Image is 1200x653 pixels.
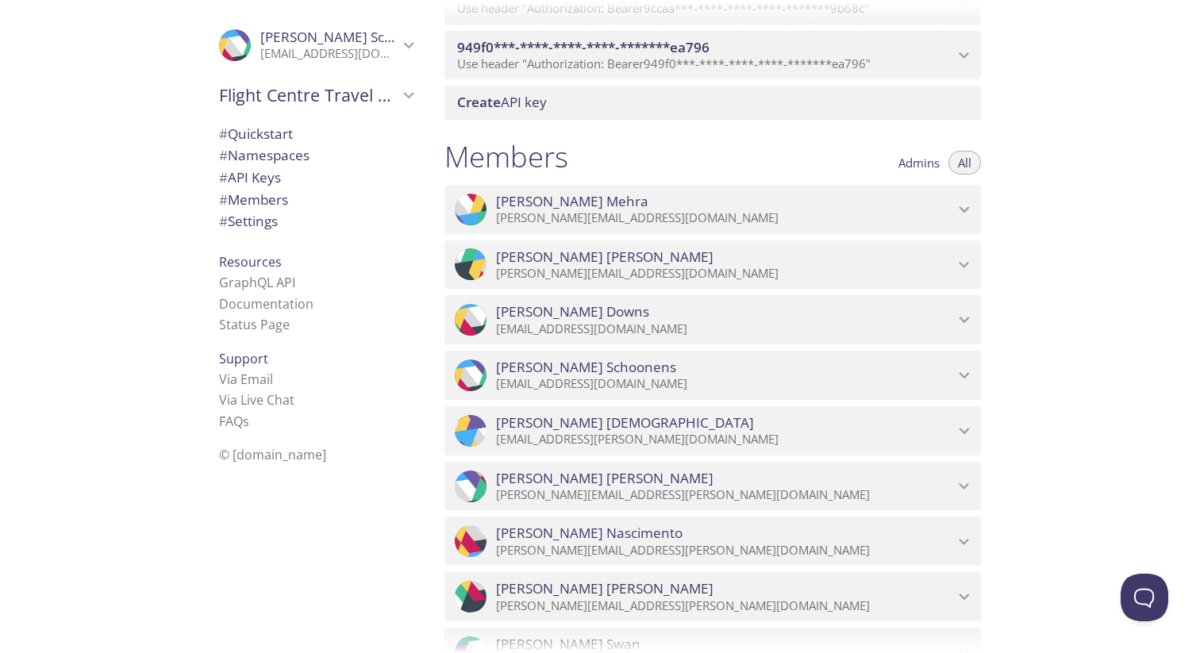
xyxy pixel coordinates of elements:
div: Namespaces [206,144,425,167]
a: Via Email [219,371,273,388]
a: Status Page [219,316,290,333]
span: [PERSON_NAME] [PERSON_NAME] [496,470,713,487]
div: Fernanda Nascimento [444,517,981,566]
div: Nick Schoonens [206,19,425,71]
h1: Members [444,139,568,175]
div: API Keys [206,167,425,189]
span: © [DOMAIN_NAME] [219,446,326,463]
div: Bernardo Rocha [444,572,981,621]
div: Quickstart [206,123,425,145]
div: Rob Gott [444,406,981,455]
iframe: Help Scout Beacon - Open [1121,574,1168,621]
span: # [219,125,228,143]
span: [PERSON_NAME] Downs [496,303,649,321]
div: Members [206,189,425,211]
div: Nick Schoonens [444,351,981,400]
button: Admins [889,151,949,175]
span: # [219,212,228,230]
a: Documentation [219,295,313,313]
div: Hilary Osborne [444,462,981,511]
span: Resources [219,253,282,271]
button: All [948,151,981,175]
div: Matt Downs [444,295,981,344]
span: Namespaces [219,146,310,164]
p: [PERSON_NAME][EMAIL_ADDRESS][PERSON_NAME][DOMAIN_NAME] [496,487,954,503]
span: s [243,413,249,430]
span: Create [457,93,501,111]
span: # [219,146,228,164]
div: Flight Centre Travel Group - Digital Commerce [206,75,425,116]
div: Sanyam Mehra [444,185,981,234]
span: [PERSON_NAME] Mehra [496,193,648,210]
span: [PERSON_NAME] Schoonens [496,359,676,376]
div: Nathan Brennan [444,240,981,290]
p: [EMAIL_ADDRESS][PERSON_NAME][DOMAIN_NAME] [496,432,954,447]
p: [PERSON_NAME][EMAIL_ADDRESS][PERSON_NAME][DOMAIN_NAME] [496,543,954,559]
span: [PERSON_NAME] [PERSON_NAME] [496,580,713,597]
span: API Keys [219,168,281,186]
a: FAQ [219,413,249,430]
span: # [219,168,228,186]
span: [PERSON_NAME] Nascimento [496,524,683,542]
span: Settings [219,212,278,230]
span: Members [219,190,288,209]
p: [PERSON_NAME][EMAIL_ADDRESS][DOMAIN_NAME] [496,210,954,226]
p: [EMAIL_ADDRESS][DOMAIN_NAME] [260,46,398,62]
p: [EMAIL_ADDRESS][DOMAIN_NAME] [496,376,954,392]
span: [PERSON_NAME] [PERSON_NAME] [496,248,713,266]
span: # [219,190,228,209]
p: [PERSON_NAME][EMAIL_ADDRESS][DOMAIN_NAME] [496,266,954,282]
span: [PERSON_NAME] Schoonens [260,28,440,46]
div: Create API Key [444,86,981,119]
a: Via Live Chat [219,391,294,409]
p: [EMAIL_ADDRESS][DOMAIN_NAME] [496,321,954,337]
a: GraphQL API [219,274,295,291]
span: Flight Centre Travel Group - Digital Commerce [219,84,398,106]
span: Quickstart [219,125,293,143]
span: [PERSON_NAME] [DEMOGRAPHIC_DATA] [496,414,754,432]
span: Support [219,350,268,367]
div: Team Settings [206,210,425,232]
span: API key [457,93,547,111]
p: [PERSON_NAME][EMAIL_ADDRESS][PERSON_NAME][DOMAIN_NAME] [496,598,954,614]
